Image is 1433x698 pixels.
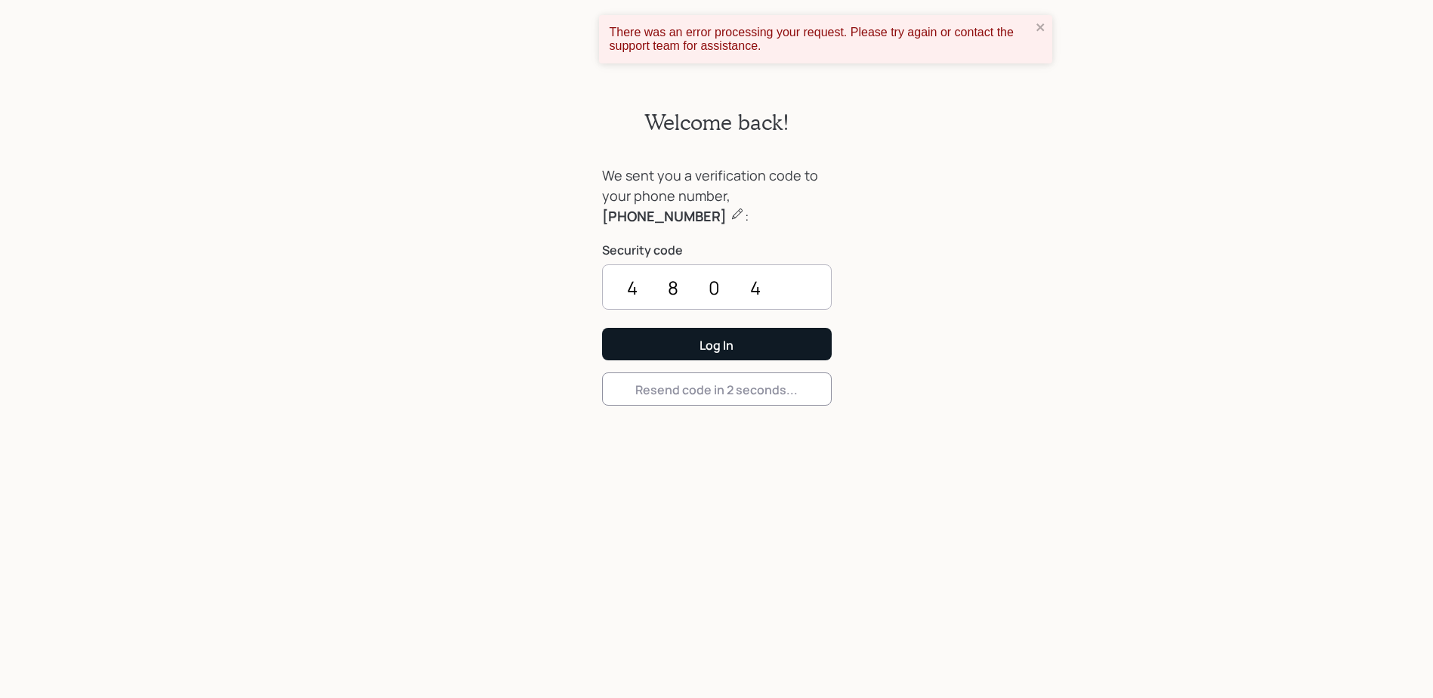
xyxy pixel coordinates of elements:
b: [PHONE_NUMBER] [602,207,727,225]
div: There was an error processing your request. Please try again or contact the support team for assi... [610,26,1031,53]
button: Resend code in 2 seconds... [602,372,832,405]
div: We sent you a verification code to your phone number, : [602,165,832,227]
div: Log In [700,337,733,354]
button: Log In [602,328,832,360]
div: Resend code in 2 seconds... [635,381,798,398]
button: close [1036,21,1046,36]
h2: Welcome back! [644,110,789,135]
label: Security code [602,242,832,258]
input: •••• [602,264,832,310]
